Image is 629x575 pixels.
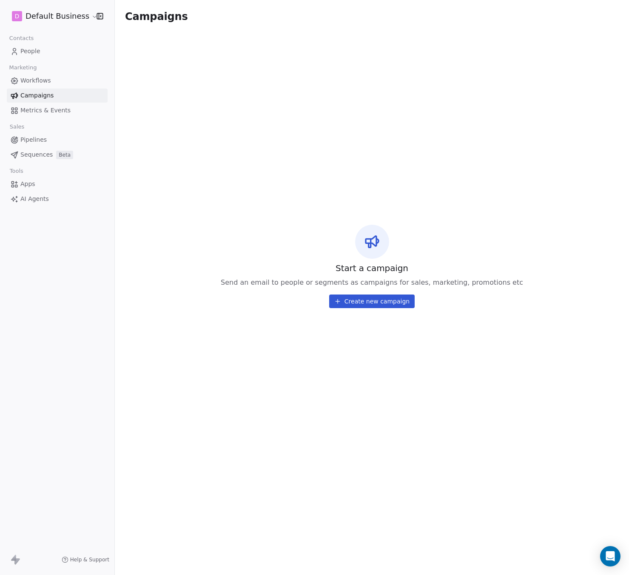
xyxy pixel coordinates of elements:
[20,195,49,203] span: AI Agents
[7,44,108,58] a: People
[7,177,108,191] a: Apps
[7,89,108,103] a: Campaigns
[70,556,109,563] span: Help & Support
[336,262,408,274] span: Start a campaign
[125,10,188,22] span: Campaigns
[7,148,108,162] a: SequencesBeta
[56,151,73,159] span: Beta
[20,180,35,189] span: Apps
[7,74,108,88] a: Workflows
[329,295,415,308] button: Create new campaign
[7,192,108,206] a: AI Agents
[10,9,91,23] button: DDefault Business
[7,103,108,117] a: Metrics & Events
[221,277,523,288] span: Send an email to people or segments as campaigns for sales, marketing, promotions etc
[15,12,20,20] span: D
[20,150,53,159] span: Sequences
[20,135,47,144] span: Pipelines
[6,120,28,133] span: Sales
[20,91,54,100] span: Campaigns
[20,76,51,85] span: Workflows
[6,32,37,45] span: Contacts
[62,556,109,563] a: Help & Support
[6,61,40,74] span: Marketing
[20,106,71,115] span: Metrics & Events
[7,133,108,147] a: Pipelines
[600,546,620,566] div: Open Intercom Messenger
[6,165,27,177] span: Tools
[20,47,40,56] span: People
[26,11,89,22] span: Default Business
